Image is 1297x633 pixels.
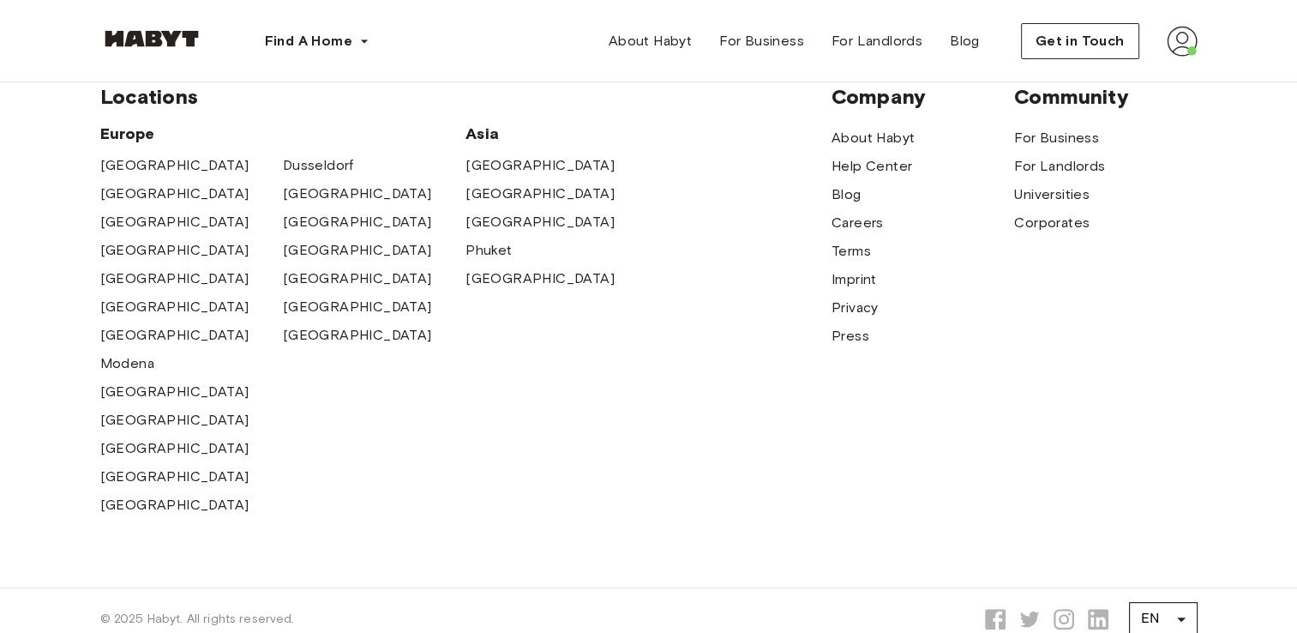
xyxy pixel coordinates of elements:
a: Terms [832,241,871,262]
a: Corporates [1014,213,1090,233]
span: Community [1014,84,1197,110]
a: Imprint [832,269,877,290]
span: Europe [100,124,466,144]
span: About Habyt [609,31,692,51]
span: Asia [465,124,648,144]
a: [GEOGRAPHIC_DATA] [100,410,249,431]
span: Locations [100,84,832,110]
a: For Business [706,24,818,58]
span: © 2025 Habyt. All rights reserved. [100,611,295,628]
a: [GEOGRAPHIC_DATA] [283,325,432,346]
span: Find A Home [265,31,352,51]
a: [GEOGRAPHIC_DATA] [100,467,249,487]
a: Blog [936,24,994,58]
a: [GEOGRAPHIC_DATA] [100,155,249,176]
a: [GEOGRAPHIC_DATA] [465,268,615,289]
a: [GEOGRAPHIC_DATA] [465,184,615,204]
a: Blog [832,184,862,205]
a: About Habyt [832,128,915,148]
a: Privacy [832,298,879,318]
a: [GEOGRAPHIC_DATA] [283,240,432,261]
a: [GEOGRAPHIC_DATA] [100,438,249,459]
a: Universities [1014,184,1090,205]
a: [GEOGRAPHIC_DATA] [100,495,249,515]
a: [GEOGRAPHIC_DATA] [100,268,249,289]
a: Phuket [465,240,512,261]
button: Get in Touch [1021,23,1139,59]
span: Company [832,84,1014,110]
span: Get in Touch [1036,31,1125,51]
a: [GEOGRAPHIC_DATA] [100,325,249,346]
button: Find A Home [251,24,383,58]
a: [GEOGRAPHIC_DATA] [100,297,249,317]
a: [GEOGRAPHIC_DATA] [100,382,249,402]
a: [GEOGRAPHIC_DATA] [465,212,615,232]
a: Careers [832,213,884,233]
a: [GEOGRAPHIC_DATA] [465,155,615,176]
a: For Landlords [818,24,936,58]
a: [GEOGRAPHIC_DATA] [283,268,432,289]
a: Modena [100,353,154,374]
a: Press [832,326,869,347]
img: Habyt [100,30,203,47]
a: About Habyt [595,24,706,58]
a: [GEOGRAPHIC_DATA] [283,184,432,204]
a: For Business [1014,128,1099,148]
span: For Landlords [832,31,922,51]
a: [GEOGRAPHIC_DATA] [283,297,432,317]
a: Help Center [832,156,912,177]
a: Dusseldorf [283,155,354,176]
span: For Business [719,31,804,51]
span: Blog [950,31,980,51]
a: For Landlords [1014,156,1105,177]
a: [GEOGRAPHIC_DATA] [283,212,432,232]
img: avatar [1167,26,1198,57]
a: [GEOGRAPHIC_DATA] [100,212,249,232]
a: [GEOGRAPHIC_DATA] [100,240,249,261]
a: [GEOGRAPHIC_DATA] [100,184,249,204]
